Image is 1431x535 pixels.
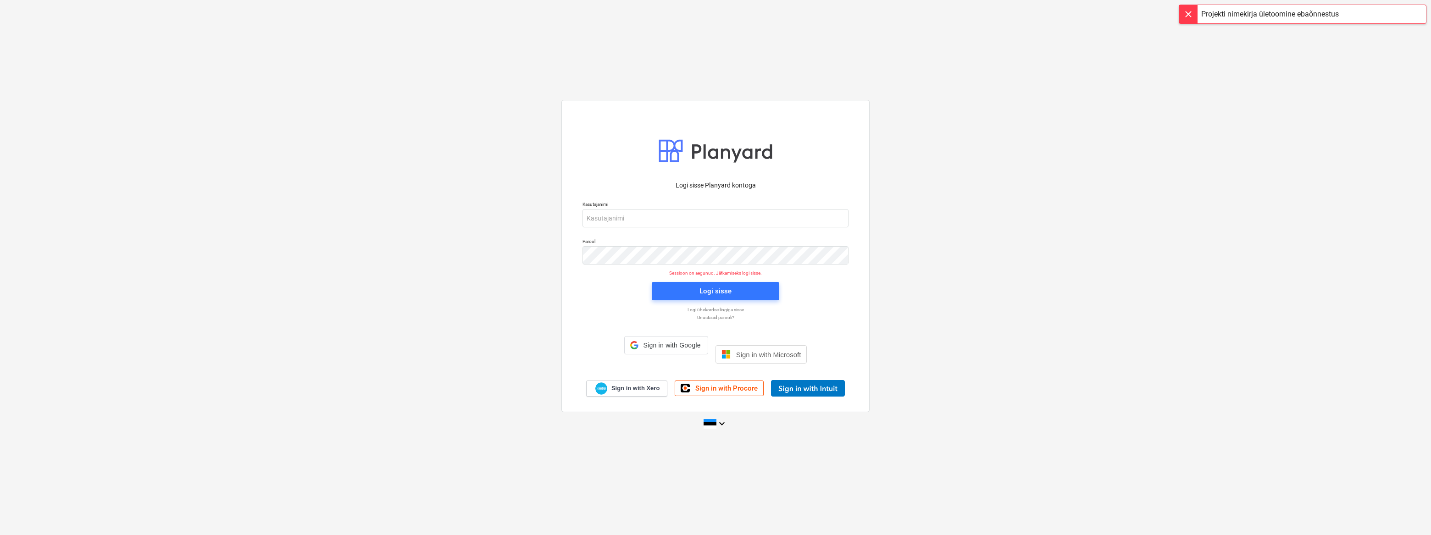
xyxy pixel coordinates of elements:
span: Sign in with Google [642,342,702,349]
a: Sign in with Procore [675,381,764,396]
a: Unustasid parooli? [578,314,853,320]
div: Sign in with Google [624,336,708,354]
span: Sign in with Xero [611,384,660,392]
button: Logi sisse [652,282,779,300]
span: Sign in with Procore [695,384,758,392]
iframe: Sign in with Google Button [620,353,713,374]
input: Kasutajanimi [582,209,849,227]
p: Logi sisse Planyard kontoga [582,181,849,190]
span: Sign in with Microsoft [736,351,801,359]
p: Parool [582,238,849,246]
p: Sessioon on aegunud. Jätkamiseks logi sisse. [577,270,854,276]
img: Microsoft logo [721,350,731,359]
a: Logi ühekordse lingiga sisse [578,307,853,313]
p: Kasutajanimi [582,201,849,209]
i: keyboard_arrow_down [716,418,727,429]
img: Xero logo [595,382,607,395]
div: Logi sisse [699,285,732,297]
a: Sign in with Xero [586,381,668,397]
div: Projekti nimekirja ületoomine ebaõnnestus [1201,9,1339,20]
